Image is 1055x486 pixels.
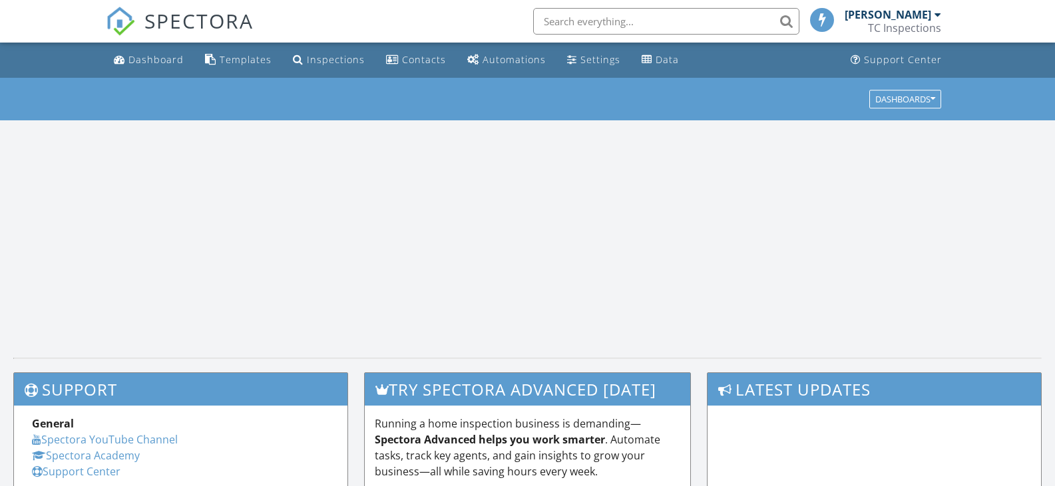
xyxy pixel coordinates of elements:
[128,53,184,66] div: Dashboard
[864,53,942,66] div: Support Center
[106,7,135,36] img: The Best Home Inspection Software - Spectora
[483,53,546,66] div: Automations
[868,21,941,35] div: TC Inspections
[288,48,370,72] a: Inspections
[220,53,272,66] div: Templates
[708,373,1041,406] h3: Latest Updates
[533,8,799,35] input: Search everything...
[307,53,365,66] div: Inspections
[845,48,947,72] a: Support Center
[375,432,605,447] strong: Spectora Advanced helps you work smarter
[875,94,935,104] div: Dashboards
[108,48,189,72] a: Dashboard
[32,416,74,431] strong: General
[144,7,254,35] span: SPECTORA
[32,448,140,463] a: Spectora Academy
[365,373,690,406] h3: Try spectora advanced [DATE]
[845,8,931,21] div: [PERSON_NAME]
[636,48,684,72] a: Data
[375,416,680,479] p: Running a home inspection business is demanding— . Automate tasks, track key agents, and gain ins...
[14,373,347,406] h3: Support
[381,48,451,72] a: Contacts
[562,48,626,72] a: Settings
[656,53,679,66] div: Data
[402,53,446,66] div: Contacts
[580,53,620,66] div: Settings
[200,48,277,72] a: Templates
[32,432,178,447] a: Spectora YouTube Channel
[32,464,120,479] a: Support Center
[106,18,254,46] a: SPECTORA
[462,48,551,72] a: Automations (Basic)
[869,90,941,108] button: Dashboards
